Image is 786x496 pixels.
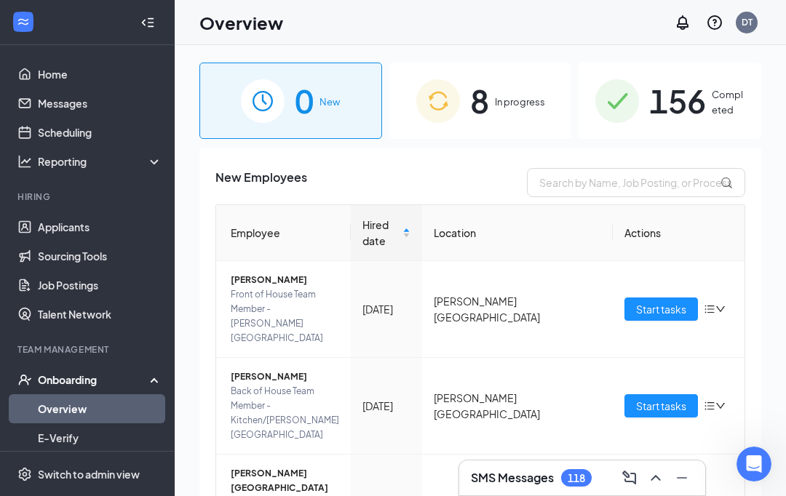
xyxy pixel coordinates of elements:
[636,398,686,414] span: Start tasks
[568,472,585,484] div: 118
[613,205,745,261] th: Actions
[199,10,283,35] h1: Overview
[38,241,162,271] a: Sourcing Tools
[527,168,745,197] input: Search by Name, Job Posting, or Process
[362,398,410,414] div: [DATE]
[624,297,698,321] button: Start tasks
[231,287,339,345] span: Front of House Team Member - [PERSON_NAME][GEOGRAPHIC_DATA]
[649,76,706,126] span: 156
[621,469,638,487] svg: ComposeMessage
[624,394,698,417] button: Start tasks
[216,205,351,261] th: Employee
[29,128,262,153] p: How can we help?
[38,118,162,147] a: Scheduling
[471,470,554,486] h3: SMS Messages
[231,466,339,495] span: [PERSON_NAME][GEOGRAPHIC_DATA]
[17,467,32,481] svg: Settings
[250,23,277,49] div: Close
[56,399,89,409] span: Home
[140,15,155,30] svg: Collapse
[17,343,159,356] div: Team Management
[38,271,162,300] a: Job Postings
[38,212,162,241] a: Applicants
[362,301,410,317] div: [DATE]
[422,261,612,358] td: [PERSON_NAME][GEOGRAPHIC_DATA]
[647,469,664,487] svg: ChevronUp
[38,372,150,387] div: Onboarding
[706,14,723,31] svg: QuestionInfo
[198,23,227,52] img: Profile image for Sarah
[16,15,31,29] svg: WorkstreamLogo
[715,401,726,411] span: down
[704,400,715,412] span: bars
[636,301,686,317] span: Start tasks
[38,467,140,481] div: Switch to admin view
[362,217,400,249] span: Hired date
[29,31,114,49] img: logo
[422,205,612,261] th: Location
[38,60,162,89] a: Home
[231,273,339,287] span: [PERSON_NAME]
[715,304,726,314] span: down
[231,369,339,384] span: [PERSON_NAME]
[319,95,340,109] span: New
[15,171,277,226] div: Send us a messageWe typically reply in under a minute
[194,399,244,409] span: Messages
[17,372,32,387] svg: UserCheck
[231,384,339,442] span: Back of House Team Member - Kitchen/[PERSON_NAME][GEOGRAPHIC_DATA]
[17,191,159,203] div: Hiring
[295,76,314,126] span: 0
[673,469,691,487] svg: Minimize
[170,23,199,52] img: Profile image for James
[470,76,489,126] span: 8
[146,362,291,420] button: Messages
[38,89,162,118] a: Messages
[737,447,771,481] iframe: Intercom live chat
[215,168,307,197] span: New Employees
[670,466,694,489] button: Minimize
[495,95,545,109] span: In progress
[618,466,641,489] button: ComposeMessage
[422,358,612,455] td: [PERSON_NAME][GEOGRAPHIC_DATA]
[30,183,243,199] div: Send us a message
[644,466,667,489] button: ChevronUp
[143,23,172,52] img: Profile image for Erin
[712,87,745,117] span: Completed
[30,199,243,214] div: We typically reply in under a minute
[742,16,753,28] div: DT
[38,300,162,329] a: Talent Network
[29,103,262,128] p: Hi Devarion 👋
[38,394,162,423] a: Overview
[704,303,715,315] span: bars
[674,14,691,31] svg: Notifications
[38,423,162,452] a: E-Verify
[38,154,163,169] div: Reporting
[17,154,32,169] svg: Analysis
